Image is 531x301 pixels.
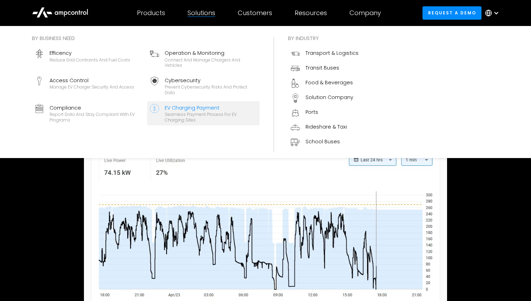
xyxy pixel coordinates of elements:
div: Resources [295,9,327,17]
a: ComplianceReport data and stay compliant with EV programs [32,101,144,126]
div: Company [349,9,381,17]
div: Report data and stay compliant with EV programs [50,112,142,123]
div: Transit Buses [306,64,339,72]
a: School Buses [288,135,361,150]
div: Solutions [188,9,215,17]
a: EfficencyReduce grid contraints and fuel costs [32,46,144,71]
div: Products [137,9,165,17]
a: Operation & MonitoringConnect and manage chargers and vehicles [147,46,260,71]
a: CybersecurityPrevent cybersecurity risks and protect data [147,74,260,98]
div: Food & Beverages [306,79,353,86]
div: Solution Company [306,93,353,101]
div: School Buses [306,138,340,145]
a: Rideshare & Taxi [288,120,361,135]
div: Prevent cybersecurity risks and protect data [165,84,257,95]
div: By business need [32,34,260,42]
div: Seamless Payment Process for EV Charging Sites [165,112,257,123]
div: Manage EV charger security and access [50,84,134,90]
a: Ports [288,105,361,120]
div: Access Control [50,77,134,84]
div: Efficency [50,49,130,57]
div: Cybersecurity [165,77,257,84]
div: Connect and manage chargers and vehicles [165,57,257,68]
a: EV Charging PaymentSeamless Payment Process for EV Charging Sites [147,101,260,126]
div: EV Charging Payment [165,104,257,112]
div: Ports [306,108,318,116]
div: By industry [288,34,361,42]
div: Transport & Logistics [306,49,359,57]
a: Access ControlManage EV charger security and access [32,74,144,98]
a: Transport & Logistics [288,46,361,61]
a: Solution Company [288,91,361,105]
a: Food & Beverages [288,76,361,91]
div: Compliance [50,104,142,112]
a: Transit Buses [288,61,361,76]
div: Customers [238,9,272,17]
a: Request a demo [422,6,481,19]
div: Rideshare & Taxi [306,123,347,131]
div: Operation & Monitoring [165,49,257,57]
div: Reduce grid contraints and fuel costs [50,57,130,63]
